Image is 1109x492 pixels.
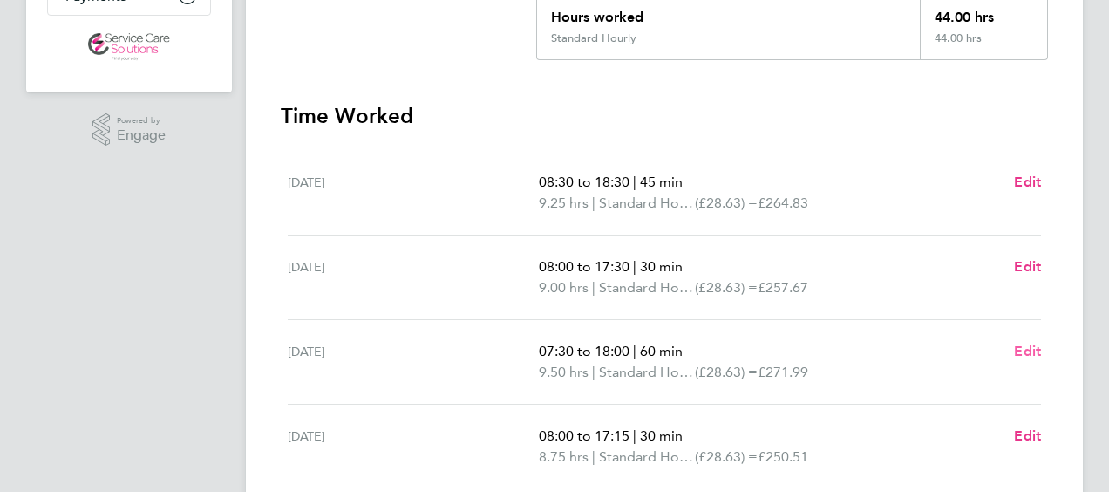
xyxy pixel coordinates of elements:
[592,364,595,380] span: |
[551,31,636,45] div: Standard Hourly
[288,341,539,383] div: [DATE]
[281,102,1048,130] h3: Time Worked
[633,427,636,444] span: |
[599,277,695,298] span: Standard Hourly
[539,258,629,275] span: 08:00 to 17:30
[1014,427,1041,444] span: Edit
[592,195,595,211] span: |
[1014,174,1041,190] span: Edit
[695,364,758,380] span: (£28.63) =
[1014,258,1041,275] span: Edit
[539,343,629,359] span: 07:30 to 18:00
[633,174,636,190] span: |
[695,279,758,296] span: (£28.63) =
[695,448,758,465] span: (£28.63) =
[539,279,589,296] span: 9.00 hrs
[758,195,808,211] span: £264.83
[758,448,808,465] span: £250.51
[288,426,539,468] div: [DATE]
[539,448,589,465] span: 8.75 hrs
[539,364,589,380] span: 9.50 hrs
[88,33,170,61] img: servicecare-logo-retina.png
[1014,172,1041,193] a: Edit
[539,174,629,190] span: 08:30 to 18:30
[117,128,166,143] span: Engage
[539,427,629,444] span: 08:00 to 17:15
[1014,341,1041,362] a: Edit
[288,172,539,214] div: [DATE]
[640,427,683,444] span: 30 min
[633,258,636,275] span: |
[92,113,167,147] a: Powered byEngage
[47,33,211,61] a: Go to home page
[633,343,636,359] span: |
[592,448,595,465] span: |
[117,113,166,128] span: Powered by
[640,174,683,190] span: 45 min
[599,193,695,214] span: Standard Hourly
[640,343,683,359] span: 60 min
[758,279,808,296] span: £257.67
[539,195,589,211] span: 9.25 hrs
[288,256,539,298] div: [DATE]
[599,447,695,468] span: Standard Hourly
[592,279,595,296] span: |
[640,258,683,275] span: 30 min
[599,362,695,383] span: Standard Hourly
[1014,426,1041,447] a: Edit
[695,195,758,211] span: (£28.63) =
[1014,343,1041,359] span: Edit
[920,31,1047,59] div: 44.00 hrs
[758,364,808,380] span: £271.99
[1014,256,1041,277] a: Edit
